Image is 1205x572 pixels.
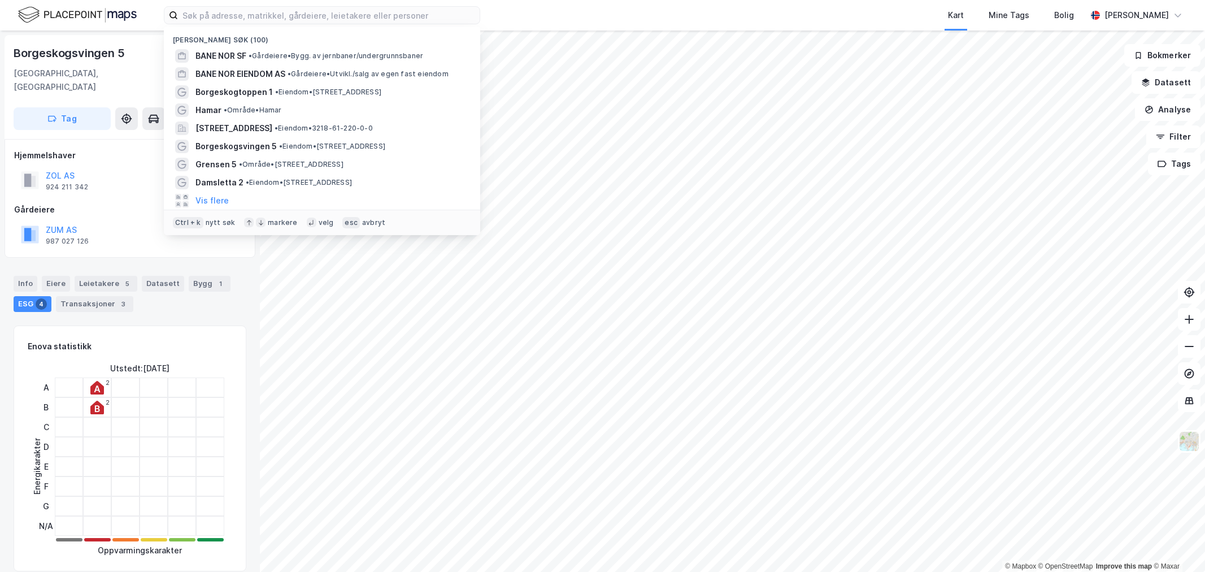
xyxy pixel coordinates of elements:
[268,218,297,227] div: markere
[39,378,53,397] div: A
[246,178,352,187] span: Eiendom • [STREET_ADDRESS]
[249,51,423,60] span: Gårdeiere • Bygg. av jernbaner/undergrunnsbaner
[195,194,229,207] button: Vis flere
[342,217,360,228] div: esc
[39,496,53,516] div: G
[246,178,249,187] span: •
[948,8,964,22] div: Kart
[14,276,37,292] div: Info
[195,85,273,99] span: Borgeskogtoppen 1
[224,106,282,115] span: Område • Hamar
[275,124,373,133] span: Eiendom • 3218-61-220-0-0
[39,437,53,457] div: D
[110,362,169,375] div: Utstedt : [DATE]
[1124,44,1200,67] button: Bokmerker
[56,296,133,312] div: Transaksjoner
[195,158,237,171] span: Grensen 5
[1038,562,1093,570] a: OpenStreetMap
[279,142,385,151] span: Eiendom • [STREET_ADDRESS]
[39,476,53,496] div: F
[1146,125,1200,148] button: Filter
[14,107,111,130] button: Tag
[164,27,480,47] div: [PERSON_NAME] søk (100)
[1054,8,1074,22] div: Bolig
[275,124,278,132] span: •
[239,160,343,169] span: Område • [STREET_ADDRESS]
[195,140,277,153] span: Borgeskogsvingen 5
[14,296,51,312] div: ESG
[1148,153,1200,175] button: Tags
[189,276,230,292] div: Bygg
[319,218,334,227] div: velg
[1005,562,1036,570] a: Mapbox
[39,417,53,437] div: C
[1104,8,1169,22] div: [PERSON_NAME]
[288,70,291,78] span: •
[288,70,449,79] span: Gårdeiere • Utvikl./salg av egen fast eiendom
[98,544,182,557] div: Oppvarmingskarakter
[39,457,53,476] div: E
[118,298,129,310] div: 3
[39,516,53,536] div: N/A
[275,88,279,96] span: •
[46,237,89,246] div: 987 027 126
[215,278,226,289] div: 1
[28,340,92,353] div: Enova statistikk
[206,218,236,227] div: nytt søk
[36,298,47,310] div: 4
[275,88,381,97] span: Eiendom • [STREET_ADDRESS]
[279,142,282,150] span: •
[1178,431,1200,452] img: Z
[46,183,88,192] div: 924 211 342
[1149,518,1205,572] div: Kontrollprogram for chat
[14,44,127,62] div: Borgeskogsvingen 5
[195,49,246,63] span: BANE NOR SF
[42,276,70,292] div: Eiere
[1149,518,1205,572] iframe: Chat Widget
[195,176,243,189] span: Damsletta 2
[362,218,385,227] div: avbryt
[1132,71,1200,94] button: Datasett
[121,278,133,289] div: 5
[14,203,246,216] div: Gårdeiere
[173,217,203,228] div: Ctrl + k
[106,399,110,406] div: 2
[224,106,227,114] span: •
[106,379,110,386] div: 2
[178,7,480,24] input: Søk på adresse, matrikkel, gårdeiere, leietakere eller personer
[195,103,221,117] span: Hamar
[14,149,246,162] div: Hjemmelshaver
[31,438,44,495] div: Energikarakter
[142,276,184,292] div: Datasett
[989,8,1029,22] div: Mine Tags
[18,5,137,25] img: logo.f888ab2527a4732fd821a326f86c7f29.svg
[1135,98,1200,121] button: Analyse
[195,67,285,81] span: BANE NOR EIENDOM AS
[249,51,252,60] span: •
[195,122,272,135] span: [STREET_ADDRESS]
[14,67,172,94] div: [GEOGRAPHIC_DATA], [GEOGRAPHIC_DATA]
[239,160,242,168] span: •
[75,276,137,292] div: Leietakere
[39,397,53,417] div: B
[1096,562,1152,570] a: Improve this map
